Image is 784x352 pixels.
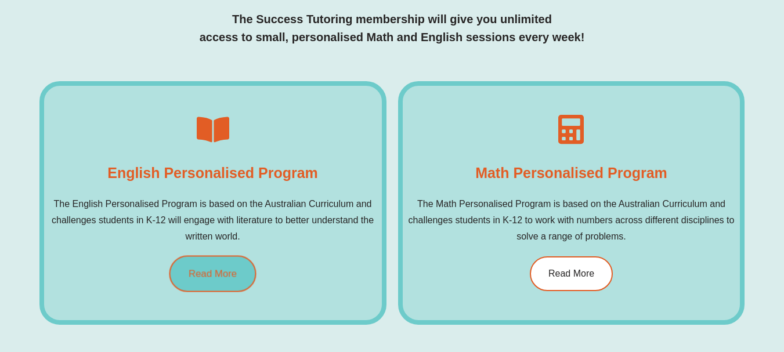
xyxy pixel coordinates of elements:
a: Read More [169,255,256,292]
iframe: Chat Widget [591,221,784,352]
span: Read More [548,269,594,278]
h4: English Personalised Program [107,161,318,184]
p: The Success Tutoring membership will give you unlimited access to small, personalised Math and En... [39,10,745,46]
p: The English Personalised Program is based on the Australian Curriculum and challenges students in... [44,196,382,245]
p: The Math Personalised Program is based on the Australian Curriculum and challenges students in K-... [403,196,740,245]
h4: Math Personalised Program [475,161,667,184]
span: Read More [189,268,237,278]
a: Read More [530,256,613,291]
